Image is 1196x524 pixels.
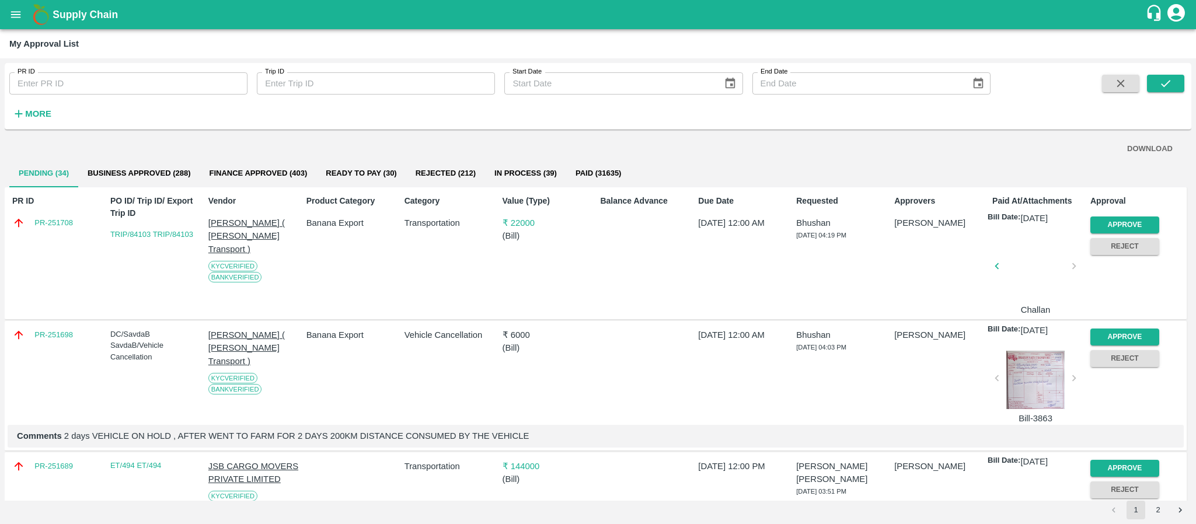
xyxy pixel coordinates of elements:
p: ₹ 144000 [503,460,596,473]
p: PR ID [12,195,106,207]
p: Approvers [894,195,988,207]
p: Bhushan [796,329,890,341]
p: ₹ 6000 [503,329,596,341]
span: [DATE] 04:19 PM [796,232,846,239]
div: My Approval List [9,36,79,51]
input: Enter PR ID [9,72,247,95]
p: [PERSON_NAME] ( [PERSON_NAME] Transport ) [208,216,302,256]
p: Paid At/Attachments [992,195,1086,207]
button: Finance Approved (403) [200,159,316,187]
div: customer-support [1145,4,1166,25]
a: TRIP/84103 TRIP/84103 [110,230,193,239]
p: Banana Export [306,329,400,341]
a: Supply Chain [53,6,1145,23]
button: Choose date [719,72,741,95]
p: Due Date [698,195,791,207]
p: [DATE] 12:00 AM [698,329,791,341]
p: Approval [1090,195,1184,207]
p: Bhushan [796,216,890,229]
input: Start Date [504,72,714,95]
p: JSB CARGO MOVERS PRIVATE LIMITED [208,460,302,486]
div: account of current user [1166,2,1187,27]
button: open drawer [2,1,29,28]
button: DOWNLOAD [1122,139,1177,159]
p: 2 days VEHICLE ON HOLD , AFTER WENT TO FARM FOR 2 DAYS 200KM DISTANCE CONSUMED BY THE VEHICLE [17,429,1174,442]
button: Reject [1090,350,1159,367]
p: ( Bill ) [503,229,596,242]
p: [DATE] 12:00 AM [698,216,791,229]
button: Approve [1090,216,1159,233]
p: Transportation [405,216,498,229]
p: [PERSON_NAME] [894,460,988,473]
button: Approve [1090,329,1159,345]
p: Bill-3863 [1002,412,1069,425]
b: Comments [17,431,62,441]
button: page 1 [1127,501,1145,519]
p: Challan [1002,303,1069,316]
p: Vendor [208,195,302,207]
a: PR-251689 [34,460,73,472]
p: Value (Type) [503,195,596,207]
button: Rejected (212) [406,159,485,187]
p: [DATE] [1020,212,1048,225]
button: Choose date [967,72,989,95]
span: [DATE] 04:03 PM [796,344,846,351]
p: [DATE] [1020,455,1048,468]
a: PR-251708 [34,217,73,229]
button: Paid (31635) [566,159,631,187]
input: End Date [752,72,963,95]
label: End Date [761,67,787,76]
p: [PERSON_NAME] [894,216,988,229]
button: Go to page 2 [1149,501,1167,519]
button: More [9,104,54,124]
label: Trip ID [265,67,284,76]
button: Ready To Pay (30) [316,159,406,187]
p: ₹ 22000 [503,216,596,229]
span: [DATE] 03:51 PM [796,488,846,495]
p: [DATE] [1020,324,1048,337]
p: ( Bill ) [503,341,596,354]
label: Start Date [512,67,542,76]
b: Supply Chain [53,9,118,20]
p: Bill Date: [988,212,1020,225]
p: [PERSON_NAME] [PERSON_NAME] [796,460,890,486]
p: Bill Date: [988,455,1020,468]
span: Bank Verified [208,384,262,394]
button: Reject [1090,481,1159,498]
button: Approve [1090,460,1159,477]
p: PO ID/ Trip ID/ Export Trip ID [110,195,204,219]
p: Product Category [306,195,400,207]
input: Enter Trip ID [257,72,495,95]
p: Transportation [405,460,498,473]
span: KYC Verified [208,491,257,501]
a: ET/494 ET/494 [110,461,161,470]
button: Reject [1090,238,1159,255]
nav: pagination navigation [1103,501,1191,519]
p: ( Bill ) [503,473,596,485]
span: KYC Verified [208,373,257,383]
div: DC/SavdaB SavdaB/Vehicle Cancellation [110,329,204,363]
strong: More [25,109,51,118]
button: Business Approved (288) [78,159,200,187]
button: Go to next page [1171,501,1190,519]
p: Banana Export [306,216,400,229]
span: Bank Verified [208,272,262,282]
p: [PERSON_NAME] ( [PERSON_NAME] Transport ) [208,329,302,368]
p: Bill Date: [988,324,1020,337]
p: Balance Advance [600,195,693,207]
p: Requested [796,195,890,207]
p: Vehicle Cancellation [405,329,498,341]
img: logo [29,3,53,26]
a: PR-251698 [34,329,73,341]
p: Category [405,195,498,207]
p: [DATE] 12:00 PM [698,460,791,473]
label: PR ID [18,67,35,76]
p: [PERSON_NAME] [894,329,988,341]
button: Pending (34) [9,159,78,187]
span: KYC Verified [208,261,257,271]
button: In Process (39) [485,159,566,187]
